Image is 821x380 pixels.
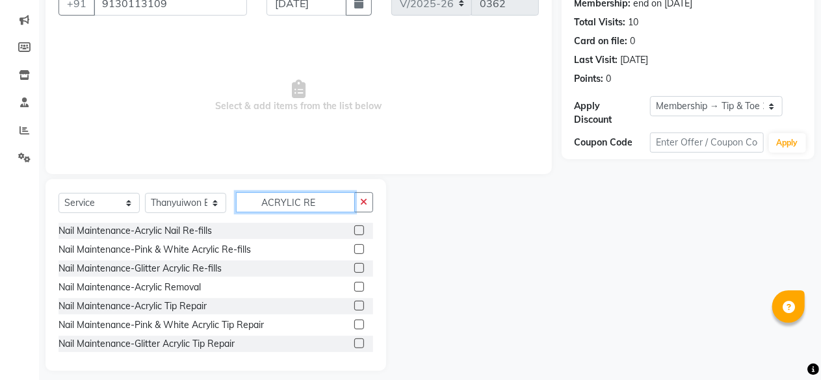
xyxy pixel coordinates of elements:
div: [DATE] [621,53,649,67]
button: Apply [769,133,806,153]
input: Search or Scan [236,192,355,212]
input: Enter Offer / Coupon Code [650,133,764,153]
div: Card on file: [575,34,628,48]
div: Nail Maintenance-Pink & White Acrylic Re-fills [59,243,251,257]
div: 0 [631,34,636,48]
div: Nail Maintenance-Pink & White Acrylic Tip Repair [59,318,264,332]
div: Nail Maintenance-Acrylic Nail Re-fills [59,224,212,238]
span: Select & add items from the list below [59,31,539,161]
div: Coupon Code [575,136,650,149]
div: Nail Maintenance-Glitter Acrylic Tip Repair [59,337,235,351]
div: Nail Maintenance-Glitter Acrylic Re-fills [59,262,222,275]
div: Apply Discount [575,99,650,127]
div: Points: [575,72,604,86]
div: 10 [629,16,639,29]
div: Nail Maintenance-Acrylic Tip Repair [59,299,207,313]
div: Last Visit: [575,53,618,67]
div: Total Visits: [575,16,626,29]
div: Nail Maintenance-Acrylic Removal [59,281,201,294]
div: 0 [606,72,612,86]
